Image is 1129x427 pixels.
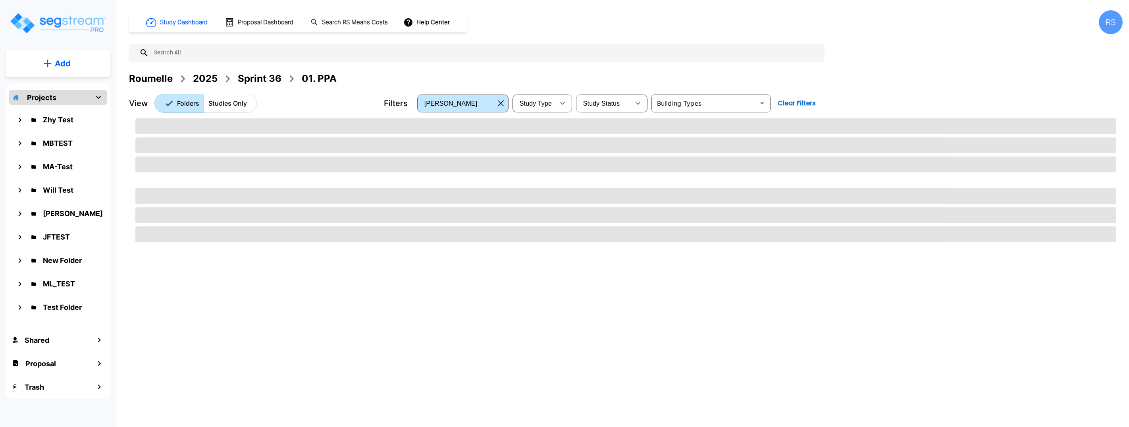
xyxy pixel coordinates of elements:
p: Studies Only [208,99,247,108]
div: Select [419,92,495,114]
p: Test Folder [43,302,82,313]
p: MA-Test [43,161,73,172]
div: 2025 [193,71,218,86]
p: JFTEST [43,232,70,242]
input: Building Types [654,98,755,109]
div: Sprint 36 [238,71,281,86]
p: Shared [25,335,49,346]
p: Zhy Test [43,114,73,125]
p: New Folder [43,255,82,266]
p: Add [55,58,71,70]
img: Logo [9,12,106,35]
p: Will Test [43,185,73,195]
div: Select [578,92,630,114]
div: RS [1099,10,1123,34]
button: Clear Filters [775,95,819,111]
p: View [129,97,148,109]
span: Study Status [583,100,620,107]
div: Platform [154,94,257,113]
span: Study Type [520,100,552,107]
p: Proposal [25,358,56,369]
div: Select [514,92,555,114]
button: Add [6,52,110,75]
button: Folders [154,94,204,113]
p: Filters [384,97,408,109]
button: Study Dashboard [143,14,212,31]
button: Open [757,98,768,109]
p: Emmanuel QA [43,208,103,219]
p: Trash [25,382,44,392]
div: Roumelle [129,71,173,86]
input: Search All [149,44,821,62]
h1: Study Dashboard [160,18,208,27]
h1: Search RS Means Costs [322,18,388,27]
button: Proposal Dashboard [222,14,298,31]
p: MBTEST [43,138,73,149]
p: Projects [27,92,56,103]
p: ML_TEST [43,278,75,289]
button: Help Center [402,15,453,30]
button: Studies Only [204,94,257,113]
button: Search RS Means Costs [307,15,392,30]
h1: Proposal Dashboard [238,18,293,27]
p: Folders [177,99,199,108]
div: 01. PPA [302,71,337,86]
